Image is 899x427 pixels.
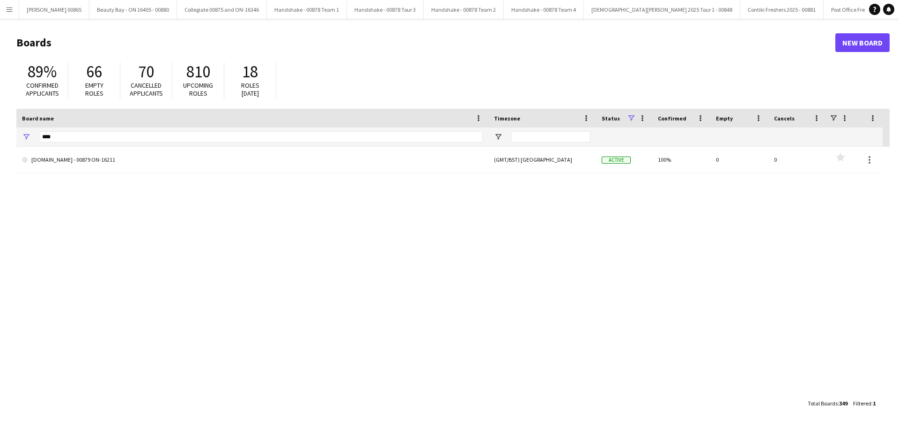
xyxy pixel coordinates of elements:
div: 100% [652,147,710,172]
span: Empty roles [85,81,103,97]
span: Timezone [494,115,520,122]
span: 18 [242,61,258,82]
span: Upcoming roles [183,81,213,97]
a: [DOMAIN_NAME] - 00879 ON-16211 [22,147,483,173]
button: [DEMOGRAPHIC_DATA][PERSON_NAME] 2025 Tour 1 - 00848 [584,0,740,19]
span: Board name [22,115,54,122]
button: [PERSON_NAME] 00865 [19,0,89,19]
span: Confirmed [658,115,686,122]
span: Filtered [853,400,871,407]
h1: Boards [16,36,835,50]
span: Active [602,157,631,164]
input: Board name Filter Input [39,131,483,142]
span: 89% [28,61,57,82]
input: Timezone Filter Input [511,131,590,142]
div: : [853,394,876,412]
span: Cancelled applicants [130,81,163,97]
span: 810 [186,61,210,82]
span: 70 [138,61,154,82]
div: (GMT/BST) [GEOGRAPHIC_DATA] [488,147,596,172]
div: : [808,394,847,412]
button: Contiki Freshers 2025 - 00881 [740,0,824,19]
span: 349 [839,400,847,407]
button: Open Filter Menu [494,133,502,141]
span: Confirmed applicants [26,81,59,97]
div: 0 [710,147,768,172]
button: Handshake - 00878 Tour 3 [347,0,424,19]
span: 1 [873,400,876,407]
button: Collegiate 00875 and ON-16346 [177,0,267,19]
button: Open Filter Menu [22,133,30,141]
button: Handshake - 00878 Team 4 [504,0,584,19]
button: Handshake - 00878 Team 2 [424,0,504,19]
span: Cancels [774,115,795,122]
span: Roles [DATE] [241,81,259,97]
button: Beauty Bay - ON 16405 - 00880 [89,0,177,19]
span: Empty [716,115,733,122]
a: New Board [835,33,890,52]
button: Handshake - 00878 Team 1 [267,0,347,19]
div: 0 [768,147,826,172]
span: Total Boards [808,400,838,407]
span: Status [602,115,620,122]
span: 66 [86,61,102,82]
